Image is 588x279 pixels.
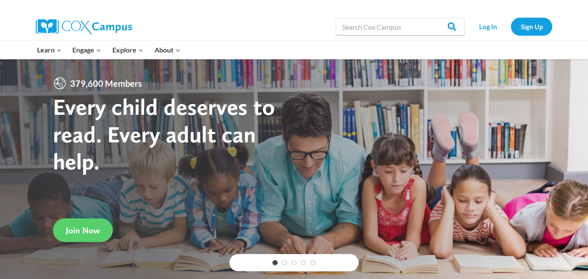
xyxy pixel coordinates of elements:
span: Explore [112,44,143,55]
a: 5 [310,260,316,265]
nav: Primary Navigation [31,41,186,59]
span: About [155,44,180,55]
a: Join Now [53,218,113,242]
strong: Every child deserves to read. Every adult can help. [53,93,275,175]
a: 1 [272,260,278,265]
a: 3 [291,260,297,265]
span: Learn [37,44,62,55]
span: Engage [72,44,101,55]
span: 379,600 Members [67,77,145,90]
a: 4 [301,260,306,265]
img: Cox Campus [36,19,132,34]
span: Join Now [66,225,100,236]
a: 2 [282,260,287,265]
a: Sign Up [511,18,552,35]
nav: Secondary Navigation [469,18,552,35]
input: Search Cox Campus [336,18,465,35]
a: Log In [469,18,507,35]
